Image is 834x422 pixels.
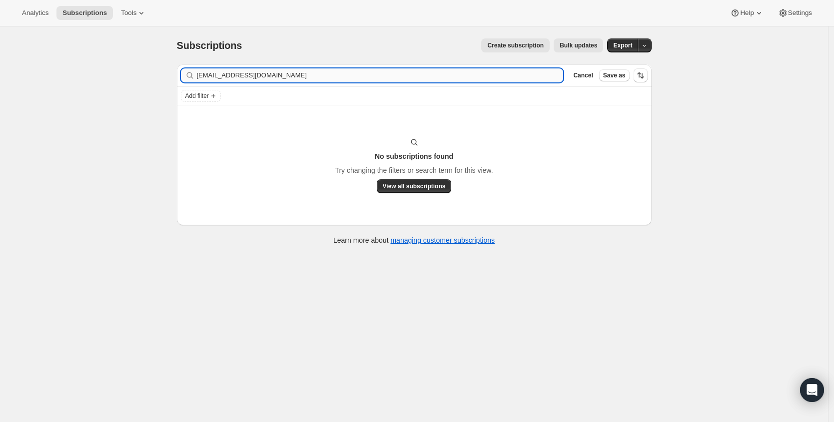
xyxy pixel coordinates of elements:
[390,236,495,244] a: managing customer subscriptions
[115,6,152,20] button: Tools
[377,179,452,193] button: View all subscriptions
[788,9,812,17] span: Settings
[607,38,638,52] button: Export
[800,378,824,402] div: Open Intercom Messenger
[554,38,603,52] button: Bulk updates
[177,40,242,51] span: Subscriptions
[481,38,550,52] button: Create subscription
[375,151,453,161] h3: No subscriptions found
[772,6,818,20] button: Settings
[335,165,493,175] p: Try changing the filters or search term for this view.
[56,6,113,20] button: Subscriptions
[560,41,597,49] span: Bulk updates
[634,68,648,82] button: Sort the results
[613,41,632,49] span: Export
[603,71,626,79] span: Save as
[599,69,630,81] button: Save as
[121,9,136,17] span: Tools
[487,41,544,49] span: Create subscription
[333,235,495,245] p: Learn more about
[22,9,48,17] span: Analytics
[569,69,597,81] button: Cancel
[185,92,209,100] span: Add filter
[181,90,221,102] button: Add filter
[383,182,446,190] span: View all subscriptions
[724,6,770,20] button: Help
[62,9,107,17] span: Subscriptions
[197,68,564,82] input: Filter subscribers
[573,71,593,79] span: Cancel
[740,9,754,17] span: Help
[16,6,54,20] button: Analytics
